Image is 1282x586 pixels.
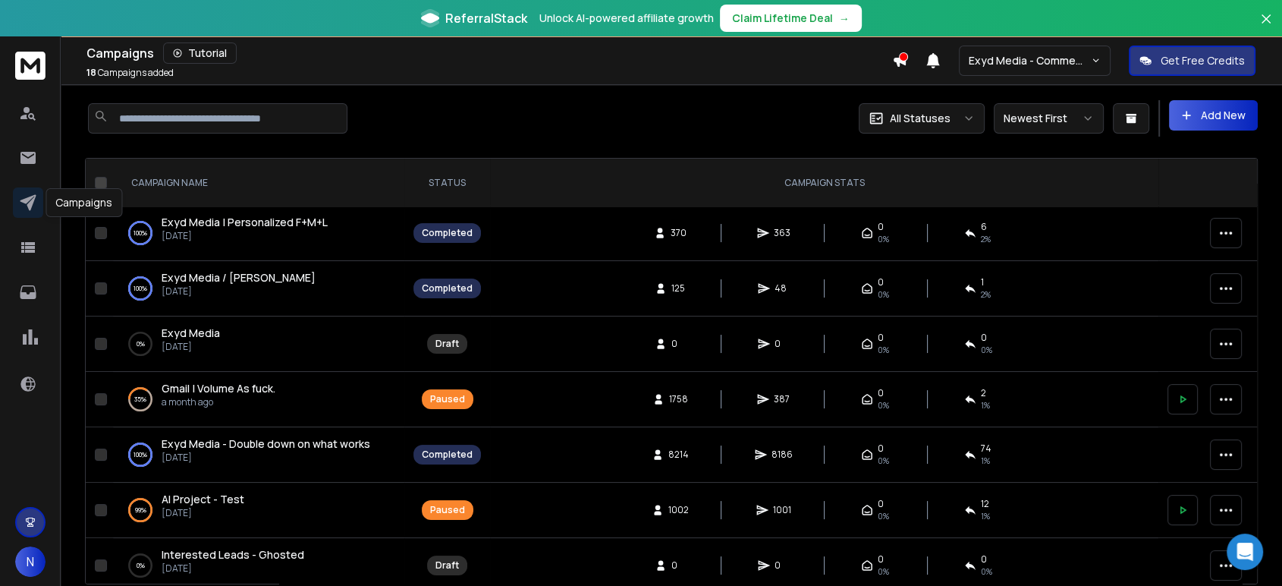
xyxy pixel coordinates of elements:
[162,230,328,242] p: [DATE]
[435,559,459,572] div: Draft
[162,452,370,464] p: [DATE]
[981,221,987,233] span: 6
[435,338,459,350] div: Draft
[430,393,465,405] div: Paused
[113,427,404,483] td: 100%Exyd Media - Double down on what works[DATE]
[113,206,404,261] td: 100%Exyd Media | Personalized F+M+L[DATE]
[134,225,147,241] p: 100 %
[720,5,862,32] button: Claim Lifetime Deal→
[162,341,220,353] p: [DATE]
[878,498,884,510] span: 0
[15,547,46,577] button: N
[86,43,892,64] div: Campaigns
[162,436,370,452] a: Exyd Media - Double down on what works
[422,227,473,239] div: Completed
[773,504,791,516] span: 1001
[422,449,473,461] div: Completed
[86,66,96,79] span: 18
[134,281,147,296] p: 100 %
[981,510,990,522] span: 1 %
[1129,46,1255,76] button: Get Free Credits
[113,261,404,317] td: 100%Exyd Media / [PERSON_NAME][DATE]
[994,103,1104,134] button: Newest First
[878,288,889,301] span: 0%
[162,326,220,341] a: Exyd Media
[162,270,316,285] a: Exyd Media / [PERSON_NAME]
[981,498,989,510] span: 12
[878,443,884,455] span: 0
[162,215,328,229] span: Exyd Media | Personalized F+M+L
[981,387,986,399] span: 2
[775,559,790,572] span: 0
[878,566,889,578] span: 0%
[671,338,687,350] span: 0
[878,510,889,522] span: 0%
[113,317,404,372] td: 0%Exyd Media[DATE]
[775,282,790,295] span: 48
[162,492,244,507] a: AI Project - Test
[113,159,404,208] th: CAMPAIGN NAME
[162,285,316,298] p: [DATE]
[668,504,689,516] span: 1002
[839,11,850,26] span: →
[135,503,146,518] p: 99 %
[162,381,275,396] a: Gmail | Volume As fuck.
[671,282,687,295] span: 125
[1169,100,1258,131] button: Add New
[162,326,220,340] span: Exyd Media
[137,336,145,351] p: 0 %
[878,344,889,356] span: 0%
[113,372,404,427] td: 35%Gmail | Volume As fuck.a month ago
[878,399,889,411] span: 0%
[890,111,951,126] p: All Statuses
[981,553,987,566] span: 0
[669,393,688,405] span: 1758
[46,188,122,217] div: Campaigns
[878,221,884,233] span: 0
[162,396,275,408] p: a month ago
[490,159,1158,208] th: CAMPAIGN STATS
[981,443,991,455] span: 74
[404,159,490,208] th: STATUS
[878,553,884,566] span: 0
[878,233,889,245] span: 0%
[1227,534,1263,570] div: Open Intercom Messenger
[134,392,146,407] p: 35 %
[162,215,328,230] a: Exyd Media | Personalized F+M+L
[422,282,473,295] div: Completed
[162,562,304,575] p: [DATE]
[671,559,687,572] span: 0
[163,43,237,64] button: Tutorial
[774,393,790,405] span: 387
[668,449,689,461] span: 8214
[969,53,1091,68] p: Exyd Media - Commercial Cleaning
[878,276,884,288] span: 0
[162,436,370,451] span: Exyd Media - Double down on what works
[771,449,793,461] span: 8186
[86,67,174,79] p: Campaigns added
[671,227,687,239] span: 370
[981,276,984,288] span: 1
[162,507,244,519] p: [DATE]
[445,9,527,27] span: ReferralStack
[981,399,990,411] span: 1 %
[162,547,304,562] a: Interested Leads - Ghosted
[878,387,884,399] span: 0
[981,455,990,467] span: 1 %
[137,558,145,573] p: 0 %
[162,381,275,395] span: Gmail | Volume As fuck.
[981,566,992,578] span: 0%
[1256,9,1276,46] button: Close banner
[1161,53,1245,68] p: Get Free Credits
[878,455,889,467] span: 0%
[162,492,244,506] span: AI Project - Test
[539,11,714,26] p: Unlock AI-powered affiliate growth
[981,288,991,301] span: 2 %
[981,332,987,344] span: 0
[775,338,790,350] span: 0
[774,227,790,239] span: 363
